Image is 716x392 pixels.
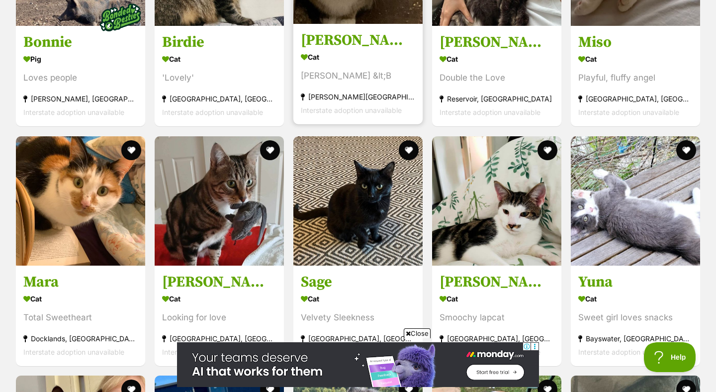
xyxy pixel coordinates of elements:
div: Loves people [23,72,138,85]
span: Interstate adoption unavailable [23,108,124,117]
h3: Birdie [162,33,276,52]
div: [GEOGRAPHIC_DATA], [GEOGRAPHIC_DATA] [440,332,554,345]
a: Bonnie Pig Loves people [PERSON_NAME], [GEOGRAPHIC_DATA] Interstate adoption unavailable favourite [16,26,145,127]
div: Velvety Sleekness [301,311,415,324]
div: 'Lovely' [162,72,276,85]
div: [GEOGRAPHIC_DATA], [GEOGRAPHIC_DATA] [162,93,276,106]
button: favourite [260,140,280,160]
div: Cat [440,52,554,67]
div: [PERSON_NAME][GEOGRAPHIC_DATA], [GEOGRAPHIC_DATA] [301,91,415,104]
div: Looking for love [162,311,276,324]
div: [GEOGRAPHIC_DATA], [GEOGRAPHIC_DATA] [578,93,693,106]
div: Pig [23,52,138,67]
div: Bayswater, [GEOGRAPHIC_DATA] [578,332,693,345]
div: [GEOGRAPHIC_DATA], [GEOGRAPHIC_DATA] [301,332,415,345]
h3: Miso [578,33,693,52]
h3: [PERSON_NAME] [301,31,415,50]
a: Birdie Cat 'Lovely' [GEOGRAPHIC_DATA], [GEOGRAPHIC_DATA] Interstate adoption unavailable favourite [155,26,284,127]
div: Cat [578,292,693,306]
button: favourite [399,140,419,160]
span: Interstate adoption unavailable [162,108,263,117]
div: Cat [23,292,138,306]
div: Total Sweetheart [23,311,138,324]
h3: Sage [301,273,415,292]
button: favourite [676,140,696,160]
a: [PERSON_NAME] Cat Smoochy lapcat [GEOGRAPHIC_DATA], [GEOGRAPHIC_DATA] Interstate adoption unavail... [432,265,561,366]
img: Sage [293,136,423,266]
div: [PERSON_NAME], [GEOGRAPHIC_DATA] [23,93,138,106]
div: Smoochy lapcat [440,311,554,324]
button: favourite [537,140,557,160]
iframe: Help Scout Beacon - Open [644,342,696,372]
a: [PERSON_NAME] Cat [PERSON_NAME] &lt;B [PERSON_NAME][GEOGRAPHIC_DATA], [GEOGRAPHIC_DATA] Interstat... [293,24,423,125]
span: Interstate adoption unavailable [301,106,402,115]
h3: [PERSON_NAME] [440,33,554,52]
span: Interstate adoption unavailable [23,348,124,356]
div: Docklands, [GEOGRAPHIC_DATA] [23,332,138,345]
img: Jesse [432,136,561,266]
div: Double the Love [440,72,554,85]
div: Reservoir, [GEOGRAPHIC_DATA] [440,93,554,106]
span: Interstate adoption unavailable [162,348,263,356]
div: Cat [301,292,415,306]
h3: [PERSON_NAME] [440,273,554,292]
button: favourite [121,140,141,160]
div: Cat [440,292,554,306]
img: Mara [16,136,145,266]
div: [PERSON_NAME] &lt;B [301,70,415,83]
div: Cat [162,52,276,67]
a: Mara Cat Total Sweetheart Docklands, [GEOGRAPHIC_DATA] Interstate adoption unavailable favourite [16,265,145,366]
img: Millhouse [155,136,284,266]
h3: [PERSON_NAME] [162,273,276,292]
iframe: Advertisement [177,342,539,387]
div: Cat [301,50,415,65]
div: Cat [162,292,276,306]
a: [PERSON_NAME] Cat Looking for love [GEOGRAPHIC_DATA], [GEOGRAPHIC_DATA] Interstate adoption unava... [155,265,284,366]
span: Interstate adoption unavailable [440,108,540,117]
span: Interstate adoption unavailable [578,108,679,117]
a: Miso Cat Playful, fluffy angel [GEOGRAPHIC_DATA], [GEOGRAPHIC_DATA] Interstate adoption unavailab... [571,26,700,127]
div: Playful, fluffy angel [578,72,693,85]
span: Close [404,328,431,338]
img: Yuna [571,136,700,266]
div: Sweet girl loves snacks [578,311,693,324]
div: Cat [578,52,693,67]
a: Yuna Cat Sweet girl loves snacks Bayswater, [GEOGRAPHIC_DATA] Interstate adoption unavailable fav... [571,265,700,366]
h3: Bonnie [23,33,138,52]
div: [GEOGRAPHIC_DATA], [GEOGRAPHIC_DATA] [162,332,276,345]
a: Sage Cat Velvety Sleekness [GEOGRAPHIC_DATA], [GEOGRAPHIC_DATA] Interstate adoption unavailable f... [293,265,423,366]
a: [PERSON_NAME] Cat Double the Love Reservoir, [GEOGRAPHIC_DATA] Interstate adoption unavailable fa... [432,26,561,127]
span: Interstate adoption unavailable [578,348,679,356]
h3: Mara [23,273,138,292]
h3: Yuna [578,273,693,292]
